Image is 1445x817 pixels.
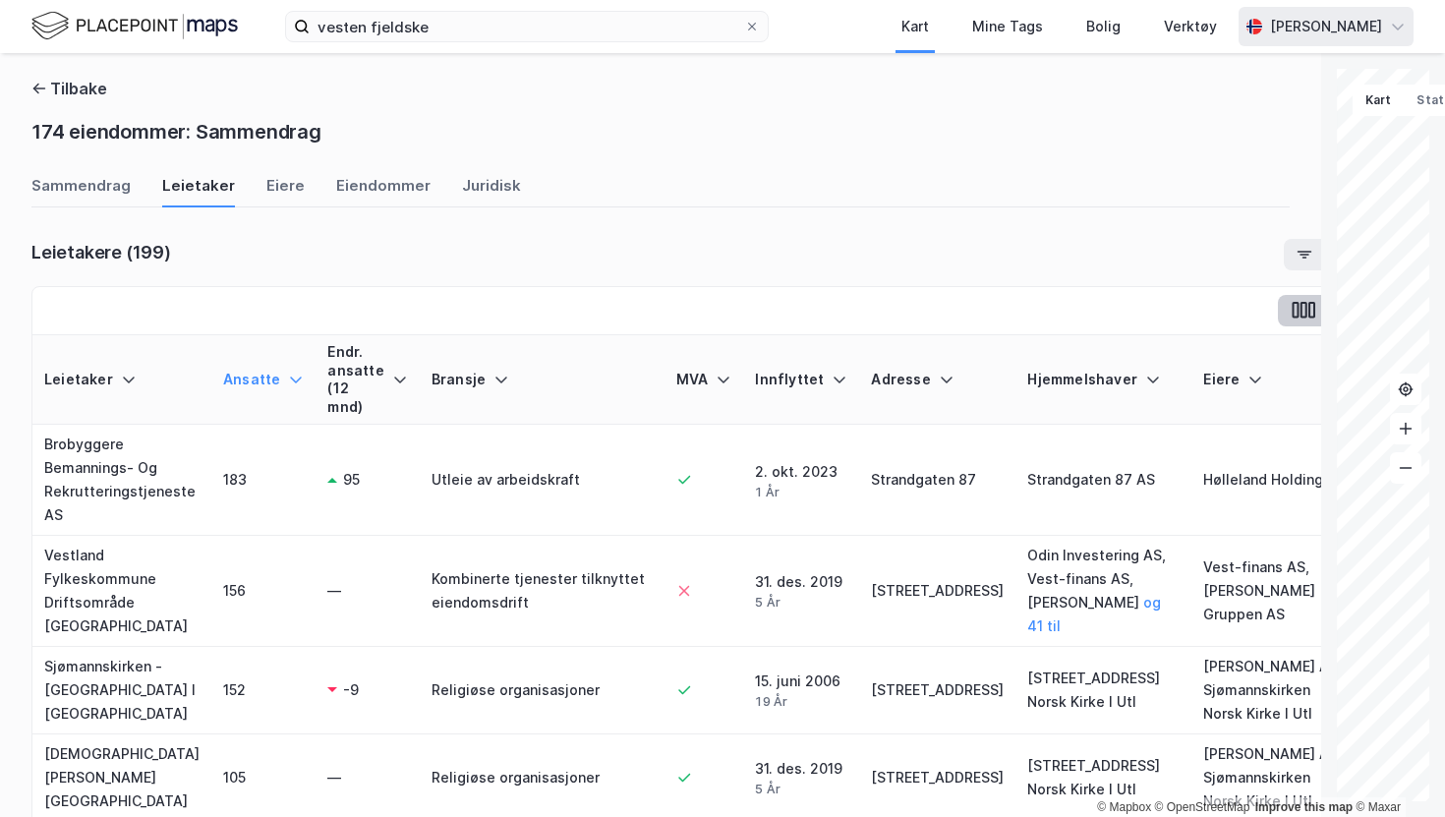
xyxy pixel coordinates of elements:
div: 31. des. 2019 [755,570,847,611]
td: Vest-finans AS, [PERSON_NAME] Gruppen AS [1191,536,1363,647]
td: Strandgaten 87 [859,425,1015,536]
td: [STREET_ADDRESS] [859,647,1015,734]
td: [PERSON_NAME] AS, Sjømannskirken Norsk Kirke I Utl [1191,647,1363,734]
td: 156 [211,536,316,647]
div: — [327,579,407,603]
div: MVA [676,371,732,389]
div: Eiere [266,175,305,207]
div: Innflyttet [755,371,847,389]
td: Vestland Fylkeskommune Driftsområde [GEOGRAPHIC_DATA] [32,536,211,647]
div: Eiendommer [336,175,431,207]
img: logo.f888ab2527a4732fd821a326f86c7f29.svg [31,9,238,43]
div: Odin Investering AS, Vest-finans AS, [PERSON_NAME] [1027,544,1180,638]
td: 152 [211,647,316,734]
td: 183 [211,425,316,536]
div: -9 [343,678,359,702]
iframe: Chat Widget [1347,723,1445,817]
div: [PERSON_NAME] [1270,15,1382,38]
td: Religiøse organisasjoner [420,647,665,734]
div: Kontrollprogram for chat [1347,723,1445,817]
div: 5 År [755,781,847,797]
div: Mine Tags [972,15,1043,38]
a: Mapbox [1097,800,1151,814]
td: Strandgaten 87 AS [1015,425,1191,536]
div: Leietaker [44,371,200,389]
a: Improve this map [1255,800,1353,814]
div: Bransje [432,371,653,389]
div: Ansatte [223,371,304,389]
button: Kart [1353,85,1404,116]
button: Filter [1284,239,1365,270]
div: Kart [901,15,929,38]
div: Sammendrag [31,175,131,207]
td: [STREET_ADDRESS] [859,536,1015,647]
div: 15. juni 2006 [755,670,847,710]
div: Bolig [1086,15,1121,38]
div: Adresse [871,371,1004,389]
div: Eiere [1203,371,1352,389]
div: 19 År [755,693,847,710]
div: — [327,766,407,789]
td: [STREET_ADDRESS] Norsk Kirke I Utl [1015,647,1191,734]
div: 31. des. 2019 [755,757,847,797]
a: OpenStreetMap [1155,800,1250,814]
td: Brobyggere Bemannings- Og Rekrutteringstjeneste AS [32,425,211,536]
td: Kombinerte tjenester tilknyttet eiendomsdrift [420,536,665,647]
div: 1 År [755,484,847,500]
button: Tilbake [31,77,107,100]
div: 95 [343,468,360,492]
div: Endr. ansatte (12 mnd) [327,343,407,417]
div: 174 eiendommer: Sammendrag [31,116,321,147]
td: Sjømannskirken - [GEOGRAPHIC_DATA] I [GEOGRAPHIC_DATA] [32,647,211,734]
td: Hølleland Holding AS [1191,425,1363,536]
div: Leietaker [162,175,235,207]
div: 5 År [755,594,847,611]
div: 2. okt. 2023 [755,460,847,500]
td: Utleie av arbeidskraft [420,425,665,536]
div: Juridisk [462,175,521,207]
div: Hjemmelshaver [1027,371,1180,389]
div: Leietakere (199) [31,241,171,264]
div: Verktøy [1164,15,1217,38]
input: Søk på adresse, matrikkel, gårdeiere, leietakere eller personer [310,12,744,41]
